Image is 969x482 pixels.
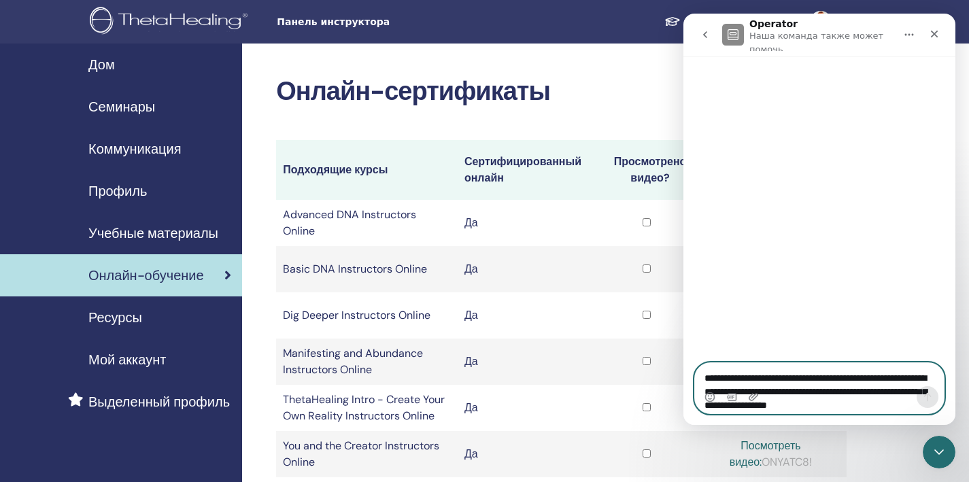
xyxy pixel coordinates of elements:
[276,246,458,292] td: Basic DNA Instructors Online
[88,265,204,286] span: Онлайн-обучение
[702,438,840,470] div: ONYATC8!
[88,392,230,412] span: Выделенный профиль
[88,181,147,201] span: Профиль
[458,431,598,477] td: Да
[458,246,598,292] td: Да
[923,436,955,468] iframe: Intercom live chat
[458,385,598,431] td: Да
[664,16,681,27] img: graduation-cap-white.svg
[276,385,458,431] td: ThetaHealing Intro - Create Your Own Reality Instructors Online
[277,15,481,29] span: Панель инструктора
[276,339,458,385] td: Manifesting and Abundance Instructors Online
[276,292,458,339] td: Dig Deeper Instructors Online
[276,431,458,477] td: You and the Creator Instructors Online
[276,140,458,200] th: Подходящие курсы
[810,11,832,33] img: default.jpg
[458,339,598,385] td: Да
[458,140,598,200] th: Сертифицированный онлайн
[458,292,598,339] td: Да
[88,307,142,328] span: Ресурсы
[458,200,598,246] td: Да
[598,140,695,200] th: Просмотрено видео?
[653,10,798,35] a: Студенческая панель
[88,223,218,243] span: Учебные материалы
[276,200,458,246] td: Advanced DNA Instructors Online
[88,97,155,117] span: Семинары
[276,76,847,107] h2: Онлайн-сертификаты
[88,54,115,75] span: Дом
[90,7,252,37] img: logo.png
[683,14,955,425] iframe: Intercom live chat
[88,349,166,370] span: Мой аккаунт
[88,139,181,159] span: Коммуникация
[730,438,801,469] a: Посмотреть видео:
